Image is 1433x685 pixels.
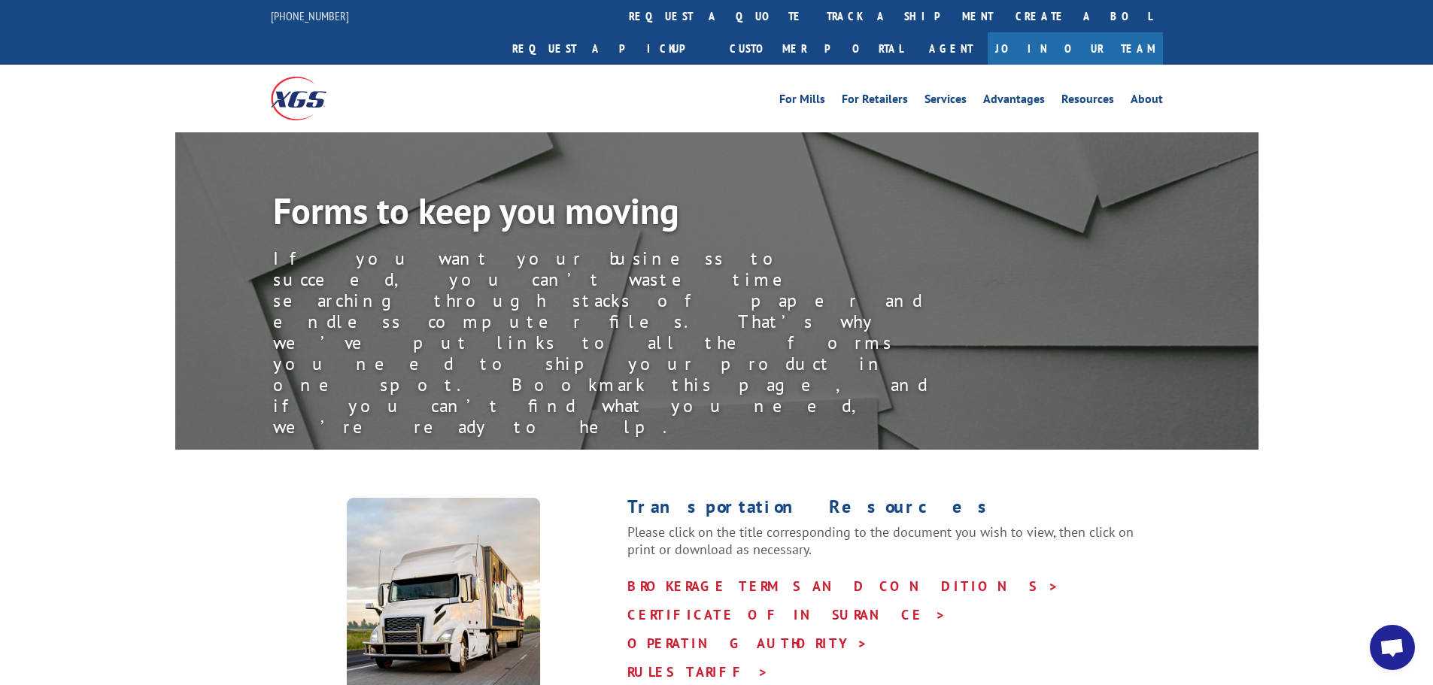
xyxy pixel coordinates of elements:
a: For Retailers [842,93,908,110]
a: Services [924,93,967,110]
div: If you want your business to succeed, you can’t waste time searching through stacks of paper and ... [273,248,950,438]
a: Request a pickup [501,32,718,65]
a: [PHONE_NUMBER] [271,8,349,23]
a: Advantages [983,93,1045,110]
a: RULES TARIFF > [627,663,769,680]
h1: Forms to keep you moving [273,192,950,236]
a: Customer Portal [718,32,914,65]
a: Agent [914,32,988,65]
a: About [1131,93,1163,110]
a: BROKERAGE TERMS AND CONDITIONS > [627,577,1059,595]
div: Open chat [1370,625,1415,670]
p: Please click on the title corresponding to the document you wish to view, then click on print or ... [627,523,1163,573]
a: CERTIFICATE OF INSURANCE > [627,606,946,623]
a: For Mills [779,93,825,110]
a: OPERATING AUTHORITY > [627,635,868,652]
h1: Transportation Resources [627,498,1163,523]
a: Resources [1061,93,1114,110]
a: Join Our Team [988,32,1163,65]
